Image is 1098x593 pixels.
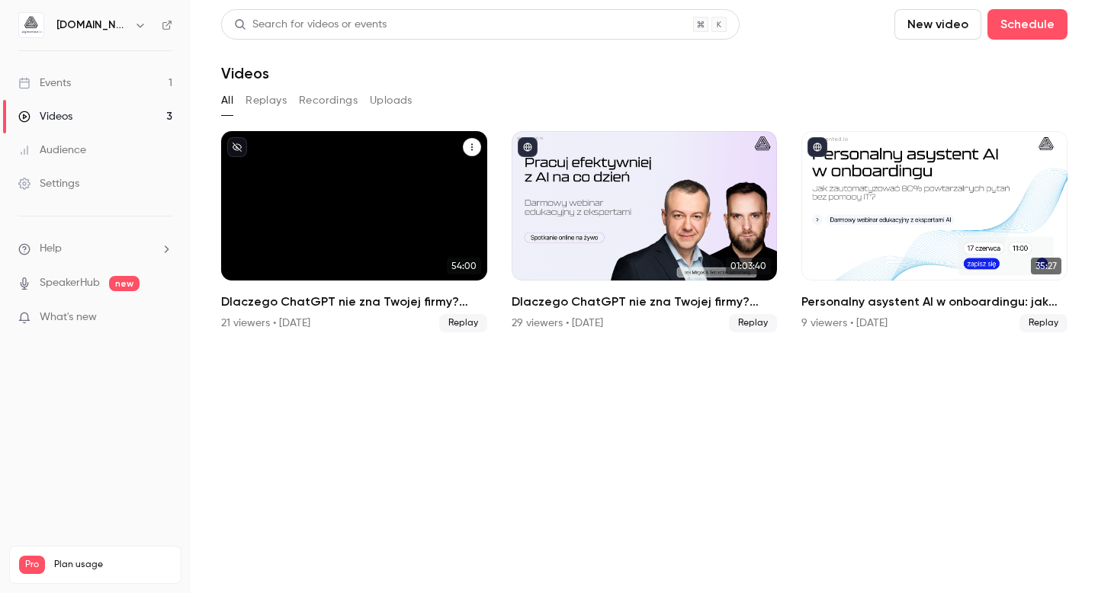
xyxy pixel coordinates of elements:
[18,75,71,91] div: Events
[370,88,413,113] button: Uploads
[894,9,981,40] button: New video
[221,131,487,332] a: 54:00Dlaczego ChatGPT nie zna Twojej firmy? Praktyczny przewodnik przygotowania wiedzy firmowej j...
[801,131,1067,332] a: 35:27Personalny asystent AI w onboardingu: jak zautomatyzować 80% powtarzalnych pytań bez pomocy ...
[987,9,1067,40] button: Schedule
[512,131,778,332] a: 01:03:40Dlaczego ChatGPT nie zna Twojej firmy? Praktyczny przewodnik przygotowania wiedzy firmowe...
[729,314,777,332] span: Replay
[56,18,128,33] h6: [DOMAIN_NAME]
[221,88,233,113] button: All
[221,64,269,82] h1: Videos
[1019,314,1067,332] span: Replay
[1031,258,1061,274] span: 35:27
[518,137,538,157] button: published
[299,88,358,113] button: Recordings
[221,131,1067,332] ul: Videos
[18,176,79,191] div: Settings
[726,258,771,274] span: 01:03:40
[40,241,62,257] span: Help
[807,137,827,157] button: published
[439,314,487,332] span: Replay
[221,9,1067,584] section: Videos
[227,137,247,157] button: unpublished
[512,316,603,331] div: 29 viewers • [DATE]
[221,316,310,331] div: 21 viewers • [DATE]
[40,275,100,291] a: SpeakerHub
[234,17,387,33] div: Search for videos or events
[18,241,172,257] li: help-dropdown-opener
[801,293,1067,311] h2: Personalny asystent AI w onboardingu: jak zautomatyzować 80% powtarzalnych pytań bez pomocy IT?
[447,258,481,274] span: 54:00
[221,131,487,332] li: Dlaczego ChatGPT nie zna Twojej firmy? Praktyczny przewodnik przygotowania wiedzy firmowej jako k...
[801,131,1067,332] li: Personalny asystent AI w onboardingu: jak zautomatyzować 80% powtarzalnych pytań bez pomocy IT?
[19,556,45,574] span: Pro
[221,293,487,311] h2: Dlaczego ChatGPT nie zna Twojej firmy? Praktyczny przewodnik przygotowania wiedzy firmowej jako k...
[512,131,778,332] li: Dlaczego ChatGPT nie zna Twojej firmy? Praktyczny przewodnik przygotowania wiedzy firmowej jako k...
[246,88,287,113] button: Replays
[512,293,778,311] h2: Dlaczego ChatGPT nie zna Twojej firmy? Praktyczny przewodnik przygotowania wiedzy firmowej jako k...
[18,109,72,124] div: Videos
[19,13,43,37] img: aigmented.io
[40,309,97,325] span: What's new
[109,276,140,291] span: new
[18,143,86,158] div: Audience
[54,559,172,571] span: Plan usage
[801,316,888,331] div: 9 viewers • [DATE]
